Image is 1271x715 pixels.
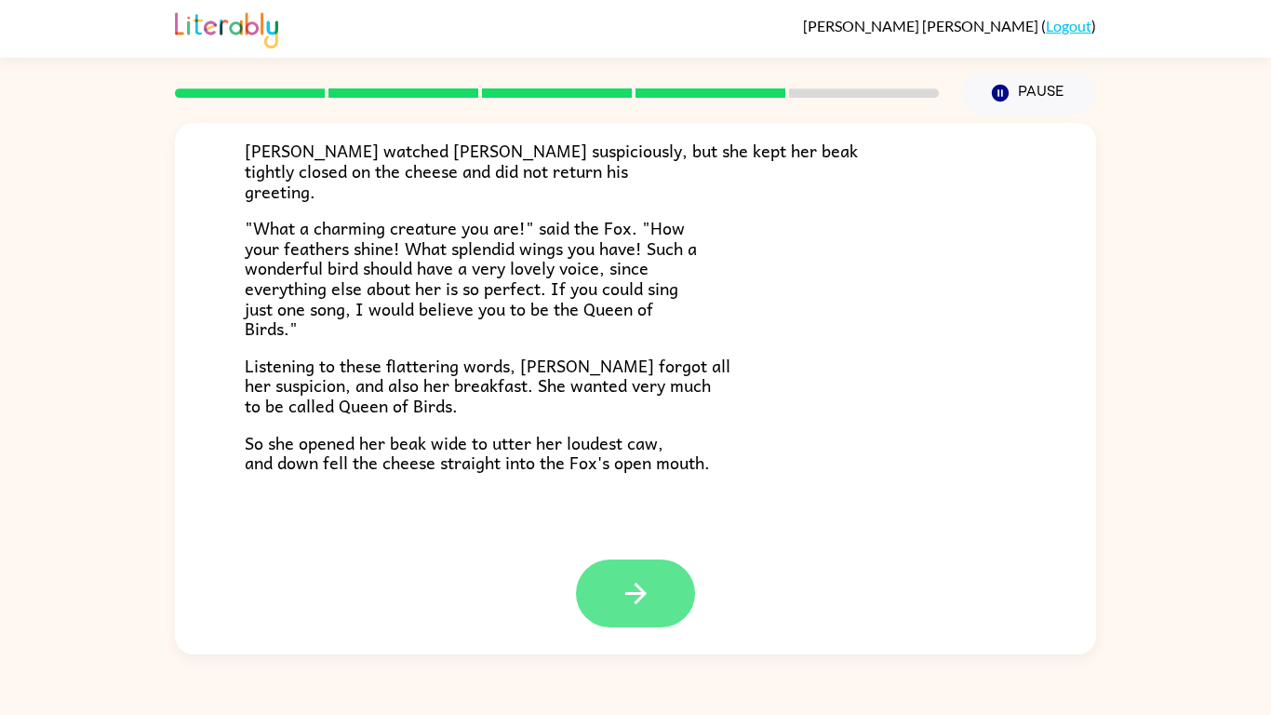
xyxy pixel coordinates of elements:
[803,17,1096,34] div: ( )
[245,214,697,342] span: "What a charming creature you are!" said the Fox. "How your feathers shine! What splendid wings y...
[1046,17,1091,34] a: Logout
[245,429,710,477] span: So she opened her beak wide to utter her loudest caw, and down fell the cheese straight into the ...
[961,72,1096,115] button: Pause
[175,7,278,48] img: Literably
[245,137,858,204] span: [PERSON_NAME] watched [PERSON_NAME] suspiciously, but she kept her beak tightly closed on the che...
[803,17,1041,34] span: [PERSON_NAME] [PERSON_NAME]
[245,352,730,419] span: Listening to these flattering words, [PERSON_NAME] forgot all her suspicion, and also her breakfa...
